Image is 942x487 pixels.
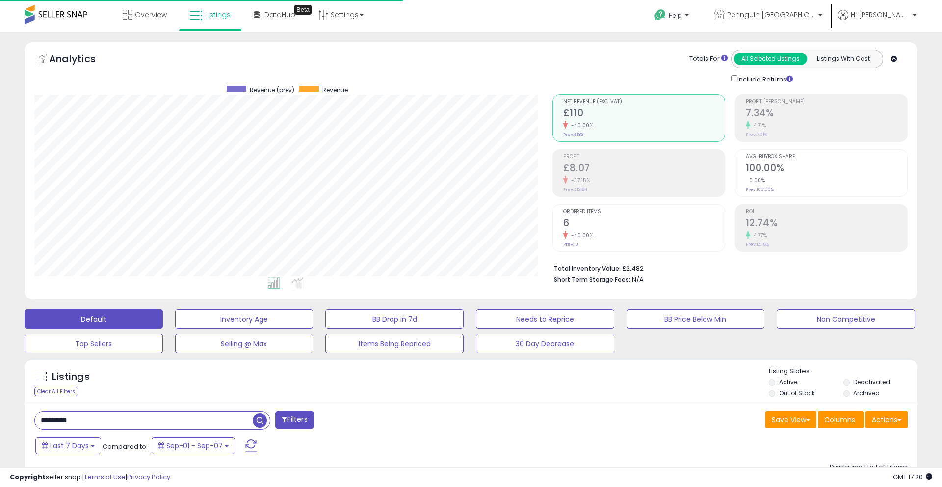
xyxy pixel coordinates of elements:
h5: Listings [52,370,90,384]
button: Save View [765,411,816,428]
button: Actions [865,411,908,428]
span: Hi [PERSON_NAME] [851,10,910,20]
span: DataHub [264,10,295,20]
a: Help [647,1,699,32]
label: Out of Stock [779,389,815,397]
button: Columns [818,411,864,428]
a: Hi [PERSON_NAME] [838,10,916,32]
h5: Analytics [49,52,115,68]
button: Needs to Reprice [476,309,614,329]
small: 4.71% [750,122,766,129]
div: Displaying 1 to 1 of 1 items [830,463,908,472]
b: Total Inventory Value: [554,264,621,272]
small: Prev: £12.84 [563,187,587,192]
span: Ordered Items [563,209,725,215]
button: Non Competitive [777,309,915,329]
div: seller snap | | [10,473,170,482]
strong: Copyright [10,472,46,482]
label: Archived [853,389,880,397]
div: Clear All Filters [34,387,78,396]
i: Get Help [654,9,666,21]
small: Prev: 10 [563,242,578,247]
span: Avg. Buybox Share [746,154,907,160]
b: Short Term Storage Fees: [554,275,630,284]
span: Listings [205,10,231,20]
button: All Selected Listings [734,53,807,65]
button: Items Being Repriced [325,334,464,353]
button: Selling @ Max [175,334,314,353]
a: Terms of Use [84,472,126,482]
span: Overview [135,10,167,20]
h2: £110 [563,108,725,121]
label: Active [779,378,797,386]
button: BB Price Below Min [627,309,765,329]
small: 0.00% [746,177,765,184]
span: Compared to: [103,442,148,451]
small: Prev: 12.16% [746,242,769,247]
button: Last 7 Days [35,437,101,454]
p: Listing States: [769,367,917,376]
h2: 7.34% [746,108,907,121]
a: Privacy Policy [127,472,170,482]
button: Listings With Cost [807,53,880,65]
li: £2,482 [554,262,900,273]
span: Columns [824,415,855,425]
span: Last 7 Days [50,441,89,451]
small: -40.00% [568,232,594,239]
span: Help [669,11,682,20]
span: Sep-01 - Sep-07 [166,441,223,451]
h2: 12.74% [746,217,907,231]
span: Revenue [322,86,348,94]
span: Net Revenue (Exc. VAT) [563,99,725,105]
small: Prev: 100.00% [746,187,774,192]
button: Sep-01 - Sep-07 [152,437,235,454]
div: Include Returns [724,73,805,84]
div: Tooltip anchor [294,5,312,15]
button: BB Drop in 7d [325,309,464,329]
span: Profit [PERSON_NAME] [746,99,907,105]
h2: 100.00% [746,162,907,176]
small: 4.77% [750,232,767,239]
button: Default [25,309,163,329]
button: 30 Day Decrease [476,334,614,353]
button: Top Sellers [25,334,163,353]
small: -40.00% [568,122,594,129]
small: -37.15% [568,177,591,184]
button: Inventory Age [175,309,314,329]
small: Prev: £183 [563,132,584,137]
span: ROI [746,209,907,215]
span: 2025-09-15 17:20 GMT [893,472,932,482]
div: Totals For [689,54,728,64]
span: Profit [563,154,725,160]
span: Revenue (prev) [250,86,294,94]
button: Filters [275,411,314,429]
label: Deactivated [853,378,890,386]
span: Pennguin [GEOGRAPHIC_DATA] [727,10,815,20]
span: N/A [632,275,644,284]
small: Prev: 7.01% [746,132,767,137]
h2: £8.07 [563,162,725,176]
h2: 6 [563,217,725,231]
